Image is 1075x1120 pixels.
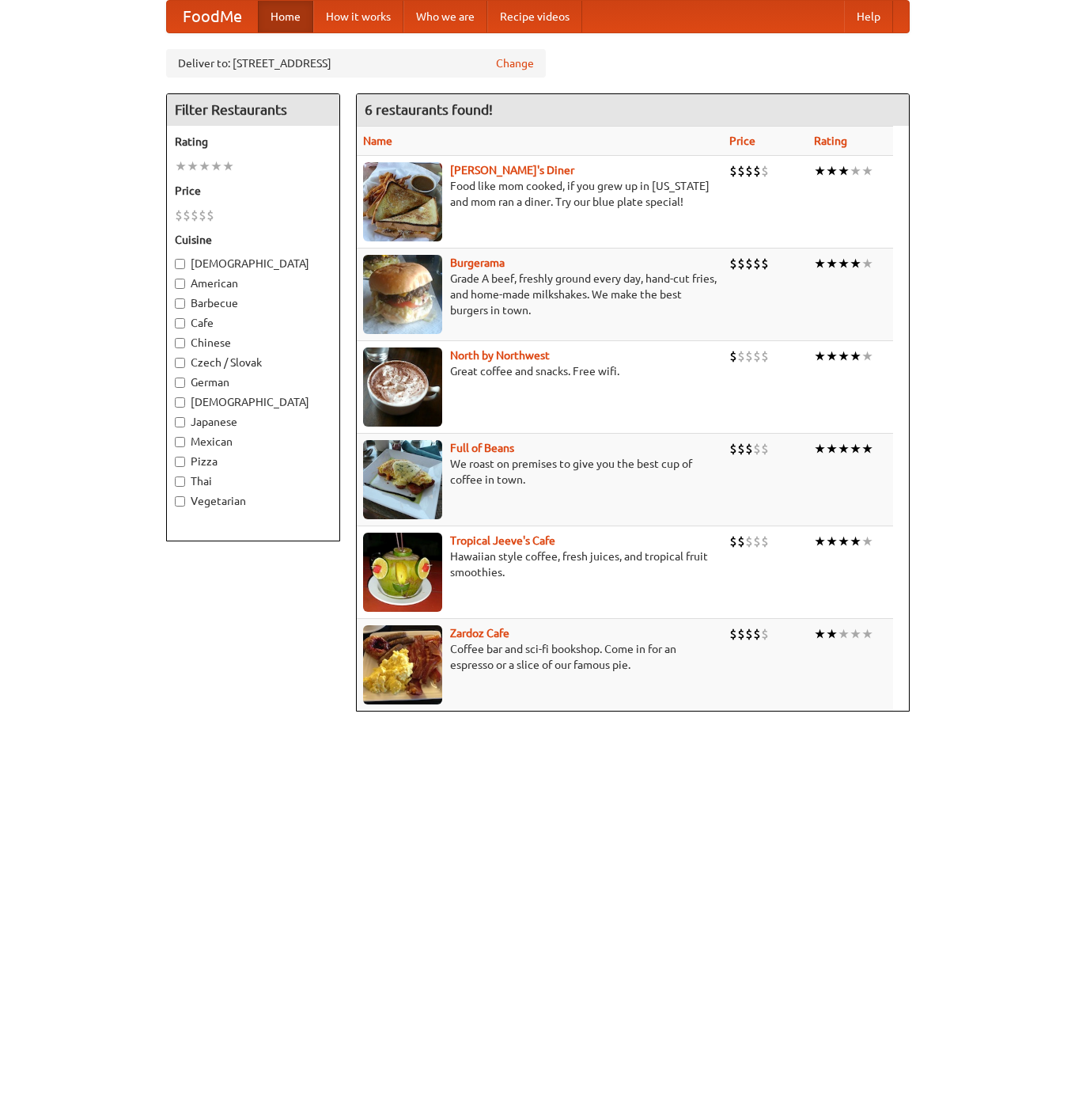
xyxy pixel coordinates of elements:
[826,533,838,550] li: ★
[838,255,850,272] li: ★
[729,135,755,147] a: Price
[450,534,555,547] a: Tropical Jeeve's Cafe
[363,440,442,519] img: beans.jpg
[861,533,873,550] li: ★
[826,440,838,457] li: ★
[826,347,838,365] li: ★
[167,1,258,32] a: FoodMe
[814,440,826,457] li: ★
[363,178,717,210] p: Food like mom cooked, if you grew up in [US_STATE] and mom ran a diner. Try our blue plate special!
[175,183,331,199] h5: Price
[753,162,761,180] li: $
[363,135,392,147] a: Name
[363,533,442,612] img: jeeves.jpg
[206,207,214,224] li: $
[175,134,331,150] h5: Rating
[175,259,185,269] input: [DEMOGRAPHIC_DATA]
[861,347,873,365] li: ★
[861,162,873,180] li: ★
[363,549,717,580] p: Hawaiian style coffee, fresh juices, and tropical fruit smoothies.
[496,55,534,71] a: Change
[737,533,745,550] li: $
[450,349,550,362] a: North by Northwest
[838,533,850,550] li: ★
[861,625,873,643] li: ★
[175,275,331,291] label: American
[450,164,574,177] a: [PERSON_NAME]'s Diner
[745,162,753,180] li: $
[729,533,737,550] li: $
[761,533,769,550] li: $
[183,207,191,224] li: $
[175,374,331,390] label: German
[175,295,331,311] label: Barbecue
[745,255,753,272] li: $
[450,442,514,454] a: Full of Beans
[222,158,234,175] li: ★
[175,355,331,370] label: Czech / Slovak
[258,1,313,32] a: Home
[450,627,509,640] a: Zardoz Cafe
[753,255,761,272] li: $
[753,440,761,457] li: $
[175,437,185,447] input: Mexican
[363,255,442,334] img: burgerama.jpg
[175,279,185,289] input: American
[450,256,505,269] a: Burgerama
[175,338,185,348] input: Chinese
[175,457,185,467] input: Pizza
[363,456,717,488] p: We roast on premises to give you the best cup of coffee in town.
[745,533,753,550] li: $
[729,162,737,180] li: $
[761,440,769,457] li: $
[745,625,753,643] li: $
[175,496,185,507] input: Vegetarian
[175,158,187,175] li: ★
[737,347,745,365] li: $
[191,207,199,224] li: $
[729,255,737,272] li: $
[175,476,185,487] input: Thai
[175,378,185,388] input: German
[814,533,826,550] li: ★
[861,440,873,457] li: ★
[761,255,769,272] li: $
[175,315,331,331] label: Cafe
[838,162,850,180] li: ★
[826,162,838,180] li: ★
[363,162,442,241] img: sallys.jpg
[814,255,826,272] li: ★
[175,473,331,489] label: Thai
[175,318,185,328] input: Cafe
[199,207,206,224] li: $
[737,625,745,643] li: $
[729,347,737,365] li: $
[313,1,403,32] a: How it works
[826,625,838,643] li: ★
[850,162,861,180] li: ★
[826,255,838,272] li: ★
[166,49,546,78] div: Deliver to: [STREET_ADDRESS]
[850,347,861,365] li: ★
[363,363,717,379] p: Great coffee and snacks. Free wifi.
[175,232,331,248] h5: Cuisine
[761,347,769,365] li: $
[838,440,850,457] li: ★
[761,625,769,643] li: $
[363,625,442,704] img: zardoz.jpg
[175,493,331,509] label: Vegetarian
[737,162,745,180] li: $
[737,255,745,272] li: $
[761,162,769,180] li: $
[363,641,717,673] p: Coffee bar and sci-fi bookshop. Come in for an espresso or a slice of our famous pie.
[753,533,761,550] li: $
[175,417,185,427] input: Japanese
[850,440,861,457] li: ★
[850,533,861,550] li: ★
[175,454,331,469] label: Pizza
[487,1,582,32] a: Recipe videos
